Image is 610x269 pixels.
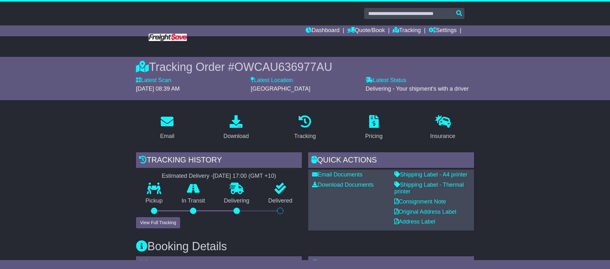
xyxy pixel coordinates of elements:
[136,60,474,74] div: Tracking Order #
[223,132,249,141] div: Download
[306,25,340,36] a: Dashboard
[394,182,464,195] a: Shipping Label - Thermal printer
[136,240,474,253] h3: Booking Details
[251,86,310,92] span: [GEOGRAPHIC_DATA]
[366,77,406,84] label: Latest Status
[156,113,179,143] a: Email
[136,173,302,180] div: Estimated Delivery -
[312,171,363,178] a: Email Documents
[308,152,474,169] div: Quick Actions
[234,60,332,73] span: OWCAU636977AU
[160,132,174,141] div: Email
[429,25,457,36] a: Settings
[394,209,456,215] a: Original Address Label
[214,197,259,204] p: Delivering
[136,217,180,228] button: View Full Tracking
[361,113,387,143] a: Pricing
[394,218,435,225] a: Address Label
[426,113,459,143] a: Insurance
[312,182,374,188] a: Download Documents
[136,86,180,92] span: [DATE] 08:39 AM
[136,197,172,204] p: Pickup
[149,34,187,41] img: Freight Save
[430,132,455,141] div: Insurance
[172,197,215,204] p: In Transit
[394,198,446,205] a: Consignment Note
[290,113,320,143] a: Tracking
[259,197,302,204] p: Delivered
[366,86,469,92] span: Delivering - Your shipment's with a driver
[219,113,253,143] a: Download
[136,77,171,84] label: Latest Scan
[136,152,302,169] div: Tracking history
[394,171,467,178] a: Shipping Label - A4 printer
[213,173,276,180] div: [DATE] 17:00 (GMT +10)
[365,132,383,141] div: Pricing
[251,77,293,84] label: Latest Location
[393,25,421,36] a: Tracking
[294,132,316,141] div: Tracking
[347,25,385,36] a: Quote/Book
